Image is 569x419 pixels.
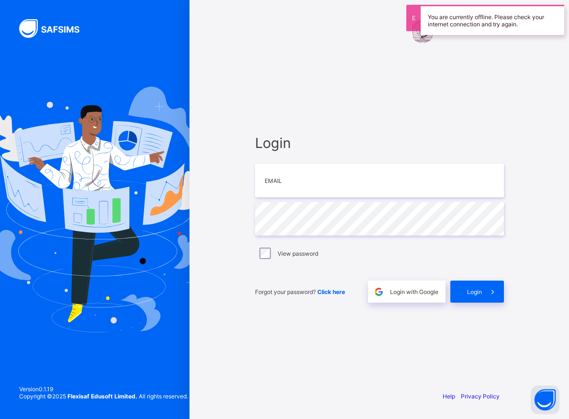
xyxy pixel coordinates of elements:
[255,135,504,151] span: Login
[19,19,91,38] img: SAFSIMS Logo
[67,393,137,400] strong: Flexisaf Edusoft Limited.
[317,288,345,295] a: Click here
[19,385,188,393] span: Version 0.1.19
[255,288,345,295] span: Forgot your password?
[421,5,564,35] div: You are currently offline. Please check your internet connection and try again.
[373,286,384,297] img: google.396cfc9801f0270233282035f929180a.svg
[531,385,559,414] button: Open asap
[467,288,482,295] span: Login
[443,393,455,400] a: Help
[461,393,500,400] a: Privacy Policy
[278,250,318,257] label: View password
[390,288,438,295] span: Login with Google
[19,393,188,400] span: Copyright © 2025 All rights reserved.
